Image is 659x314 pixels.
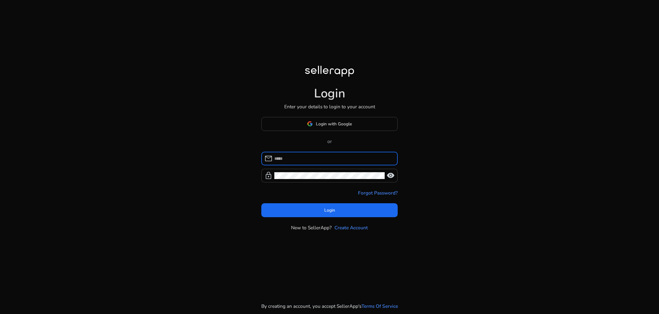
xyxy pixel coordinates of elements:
[387,172,395,180] span: visibility
[324,207,335,213] span: Login
[334,224,368,231] a: Create Account
[307,121,313,127] img: google-logo.svg
[358,189,398,196] a: Forgot Password?
[264,172,272,180] span: lock
[261,203,398,217] button: Login
[284,103,375,110] p: Enter your details to login to your account
[291,224,332,231] p: New to SellerApp?
[261,117,398,131] button: Login with Google
[261,138,398,145] p: or
[264,155,272,163] span: mail
[361,303,398,310] a: Terms Of Service
[314,86,345,101] h1: Login
[316,121,352,127] span: Login with Google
